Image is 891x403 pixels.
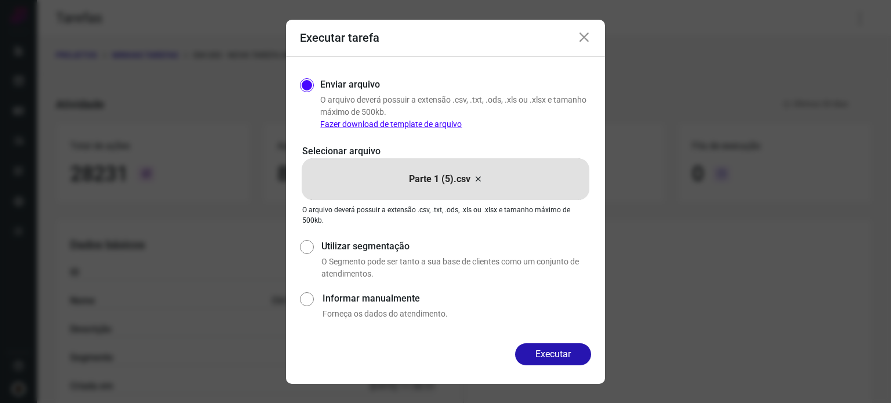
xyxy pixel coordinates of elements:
[515,343,591,365] button: Executar
[320,94,591,130] p: O arquivo deverá possuir a extensão .csv, .txt, .ods, .xls ou .xlsx e tamanho máximo de 500kb.
[321,239,591,253] label: Utilizar segmentação
[323,292,591,306] label: Informar manualmente
[409,172,470,186] p: Parte 1 (5).csv
[323,308,591,320] p: Forneça os dados do atendimento.
[320,78,380,92] label: Enviar arquivo
[300,31,379,45] h3: Executar tarefa
[302,205,589,226] p: O arquivo deverá possuir a extensão .csv, .txt, .ods, .xls ou .xlsx e tamanho máximo de 500kb.
[320,119,462,129] a: Fazer download de template de arquivo
[321,256,591,280] p: O Segmento pode ser tanto a sua base de clientes como um conjunto de atendimentos.
[302,144,589,158] p: Selecionar arquivo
